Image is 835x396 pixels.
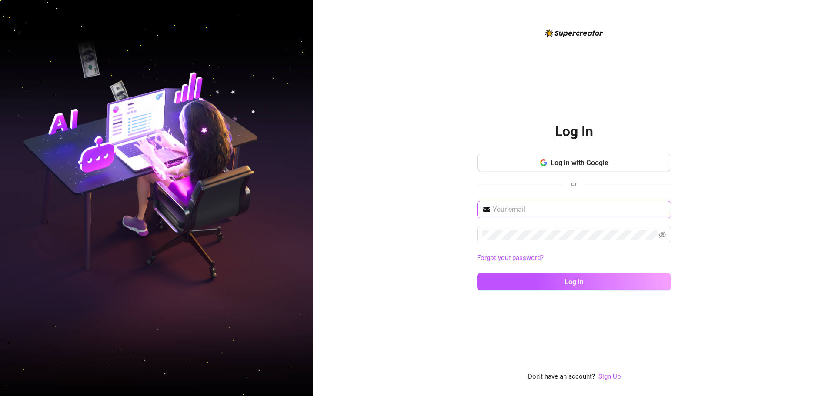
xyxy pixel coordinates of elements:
a: Sign Up [598,372,621,382]
img: logo-BBDzfeDw.svg [545,29,603,37]
a: Forgot your password? [477,254,544,262]
a: Forgot your password? [477,253,671,263]
input: Your email [493,204,666,215]
h2: Log In [555,123,593,140]
button: Log in with Google [477,154,671,171]
span: Log in with Google [551,159,608,167]
span: Don't have an account? [528,372,595,382]
span: Log in [564,278,584,286]
span: eye-invisible [659,231,666,238]
span: or [571,180,577,188]
a: Sign Up [598,373,621,380]
button: Log in [477,273,671,290]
